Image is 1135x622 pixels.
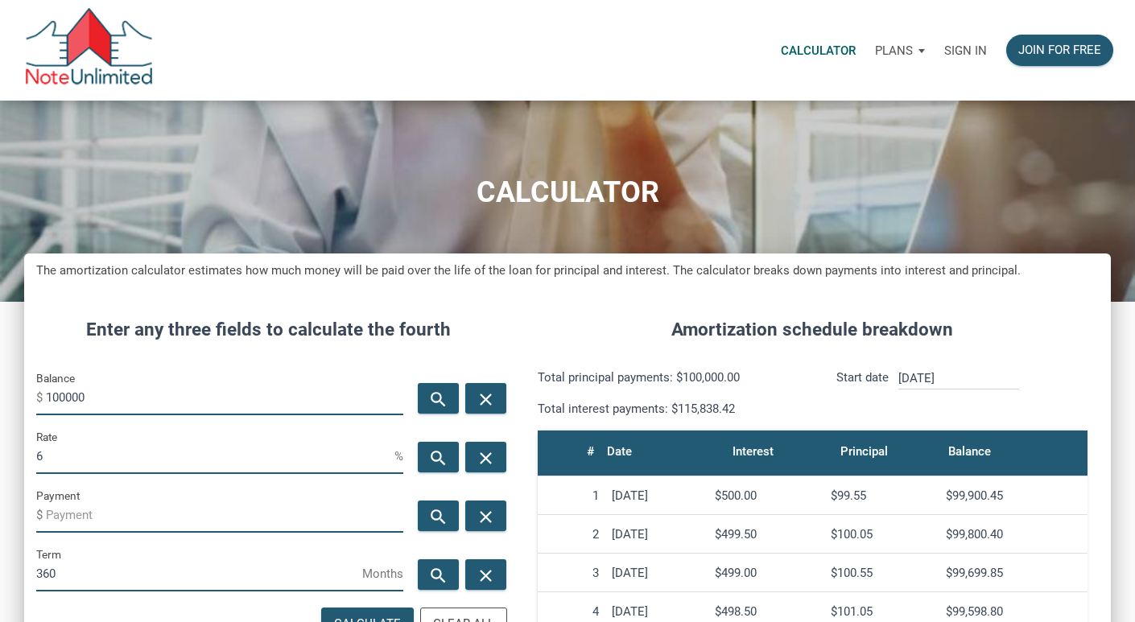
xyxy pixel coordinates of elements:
div: Join for free [1018,41,1101,60]
input: Balance [46,379,403,415]
div: 1 [544,488,599,503]
div: Date [607,440,632,463]
a: Sign in [935,25,997,76]
h1: CALCULATOR [12,176,1123,209]
input: Term [36,555,362,591]
div: $99,900.45 [946,488,1080,503]
button: close [465,442,506,472]
div: $499.00 [715,566,817,580]
label: Balance [36,369,75,388]
span: Months [362,561,403,587]
label: Term [36,545,61,564]
i: search [429,565,448,585]
input: Rate [36,438,394,474]
button: search [418,383,459,414]
div: 2 [544,527,599,542]
div: $498.50 [715,604,817,619]
span: $ [36,502,46,528]
p: Calculator [781,43,856,58]
button: Plans [865,27,935,75]
div: $100.55 [831,566,933,580]
a: Calculator [771,25,865,76]
div: $500.00 [715,488,817,503]
p: Start date [836,368,889,418]
button: close [465,383,506,414]
i: search [429,506,448,526]
div: $99,598.80 [946,604,1080,619]
p: Total interest payments: $115,838.42 [538,399,800,418]
div: [DATE] [612,604,703,619]
i: search [429,447,448,468]
h5: The amortization calculator estimates how much money will be paid over the life of the loan for p... [36,262,1099,280]
button: search [418,500,459,531]
span: % [394,443,403,469]
div: [DATE] [612,488,703,503]
i: close [477,389,496,409]
p: Plans [875,43,913,58]
div: $99.55 [831,488,933,503]
div: 3 [544,566,599,580]
input: Payment [46,496,403,533]
i: search [429,389,448,409]
div: [DATE] [612,566,703,580]
div: Balance [948,440,991,463]
div: # [587,440,594,463]
div: $99,800.40 [946,527,1080,542]
img: NoteUnlimited [24,8,154,93]
div: $499.50 [715,527,817,542]
i: close [477,565,496,585]
div: Interest [733,440,774,463]
p: Total principal payments: $100,000.00 [538,368,800,387]
label: Payment [36,486,80,505]
div: $100.05 [831,527,933,542]
p: Sign in [944,43,987,58]
i: close [477,447,496,468]
button: close [465,500,506,531]
div: $101.05 [831,604,933,619]
label: Rate [36,427,57,447]
button: Join for free [1006,35,1113,66]
h4: Enter any three fields to calculate the fourth [36,316,501,344]
span: $ [36,385,46,410]
button: close [465,559,506,590]
div: $99,699.85 [946,566,1080,580]
a: Plans [865,25,935,76]
button: search [418,559,459,590]
a: Join for free [997,25,1123,76]
div: 4 [544,604,599,619]
i: close [477,506,496,526]
h4: Amortization schedule breakdown [526,316,1100,344]
div: [DATE] [612,527,703,542]
div: Principal [840,440,888,463]
button: search [418,442,459,472]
